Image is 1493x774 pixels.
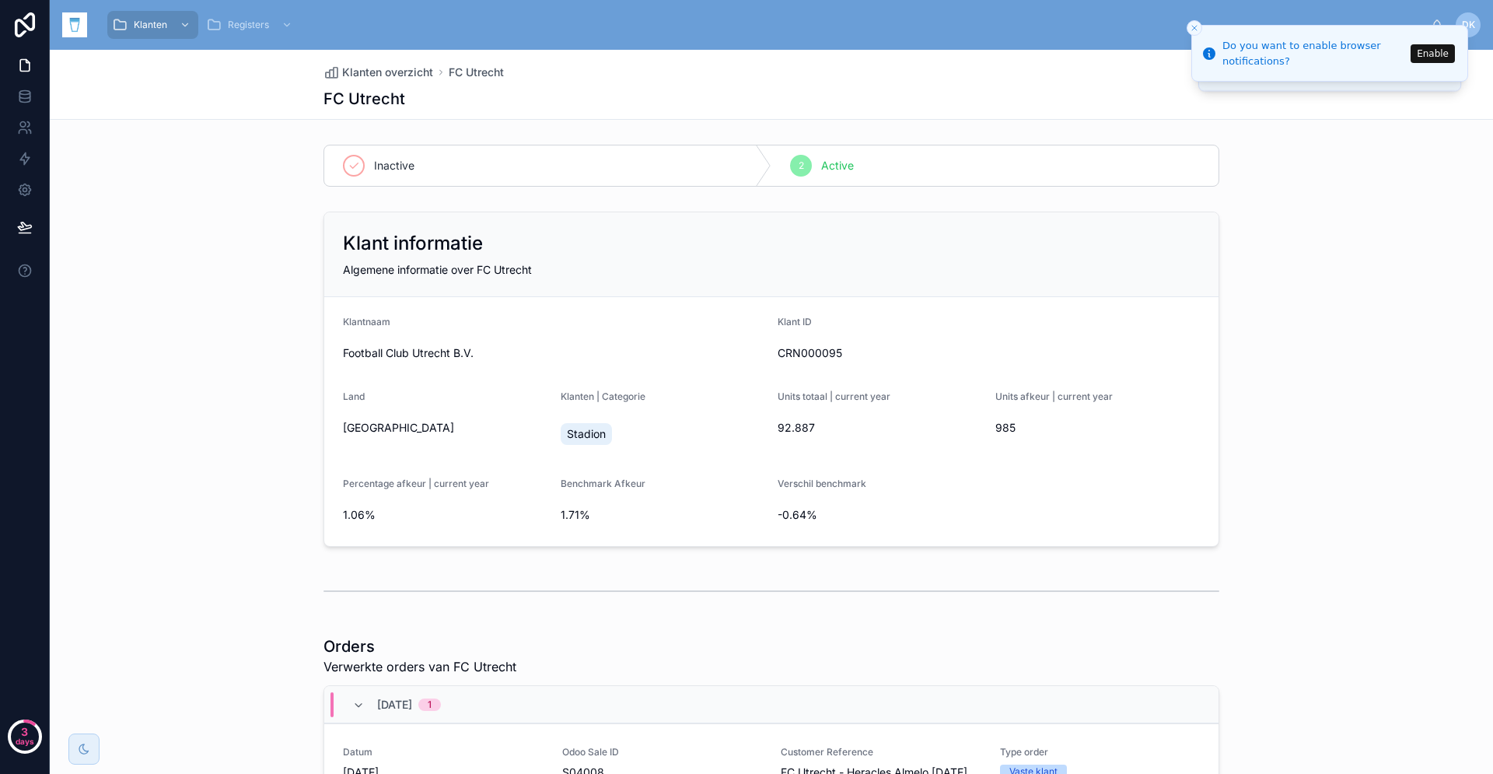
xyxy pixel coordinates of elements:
span: Klanten [134,19,167,31]
span: Land [343,391,365,402]
span: 92.887 [778,420,983,436]
span: Algemene informatie over FC Utrecht [343,263,532,276]
span: Percentage afkeur | current year [343,478,489,489]
span: Odoo Sale ID [562,746,763,758]
span: Datum [343,746,544,758]
span: Klanten overzicht [342,65,433,80]
span: Verwerkte orders van FC Utrecht [323,657,516,676]
span: Units afkeur | current year [995,391,1113,402]
span: Active [821,158,854,173]
span: Klanten | Categorie [561,391,645,402]
span: -0.64% [778,507,983,523]
div: 1 [428,699,432,711]
span: Verschil benchmark [778,478,866,489]
p: days [16,730,34,752]
button: Close toast [1187,20,1202,36]
span: DK [1462,19,1475,31]
p: 3 [21,724,28,740]
span: 2 [799,159,804,172]
a: FC Utrecht [449,65,504,80]
span: Type order [1000,746,1201,758]
span: Inactive [374,158,414,173]
span: 1.71% [561,507,766,523]
img: App logo [62,12,87,37]
span: Stadion [567,426,606,442]
span: Customer Reference [781,746,981,758]
span: CRN000095 [778,345,1200,361]
span: Klant ID [778,316,812,327]
a: Klanten [107,11,198,39]
span: [GEOGRAPHIC_DATA] [343,420,548,436]
a: Registers [201,11,300,39]
span: Benchmark Afkeur [561,478,645,489]
div: scrollable content [100,8,1431,42]
span: Registers [228,19,269,31]
span: 1.06% [343,507,548,523]
span: 985 [995,420,1201,436]
h1: FC Utrecht [323,88,405,110]
button: Enable [1411,44,1455,63]
h2: Klant informatie [343,231,483,256]
a: Klanten overzicht [323,65,433,80]
span: Klantnaam [343,316,390,327]
h1: Orders [323,636,516,657]
span: Football Club Utrecht B.V. [343,345,765,361]
span: [DATE] [377,697,412,713]
div: Do you want to enable browser notifications? [1222,38,1406,68]
span: Units totaal | current year [778,391,890,402]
